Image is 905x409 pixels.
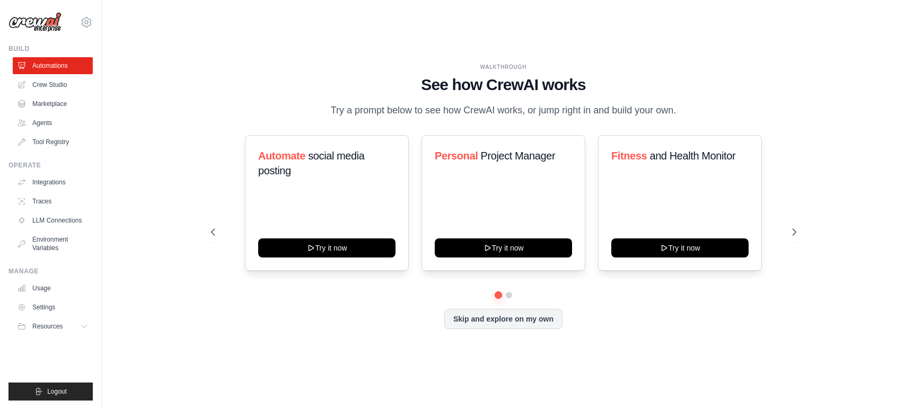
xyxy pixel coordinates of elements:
[8,383,93,401] button: Logout
[8,267,93,275] div: Manage
[13,76,93,93] a: Crew Studio
[8,45,93,53] div: Build
[435,238,572,257] button: Try it now
[8,12,61,32] img: Logo
[13,299,93,316] a: Settings
[13,57,93,74] a: Automations
[211,75,796,94] h1: See how CrewAI works
[8,161,93,170] div: Operate
[435,150,478,162] span: Personal
[211,63,796,71] div: WALKTHROUGH
[47,387,67,396] span: Logout
[13,95,93,112] a: Marketplace
[13,280,93,297] a: Usage
[13,231,93,256] a: Environment Variables
[258,150,365,176] span: social media posting
[611,150,647,162] span: Fitness
[444,309,563,329] button: Skip and explore on my own
[13,193,93,210] a: Traces
[611,238,749,257] button: Try it now
[13,114,93,131] a: Agents
[13,212,93,229] a: LLM Connections
[480,150,555,162] span: Project Manager
[13,318,93,335] button: Resources
[13,134,93,150] a: Tool Registry
[13,174,93,191] a: Integrations
[258,238,396,257] button: Try it now
[650,150,736,162] span: and Health Monitor
[258,150,305,162] span: Automate
[326,103,682,118] p: Try a prompt below to see how CrewAI works, or jump right in and build your own.
[32,322,63,331] span: Resources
